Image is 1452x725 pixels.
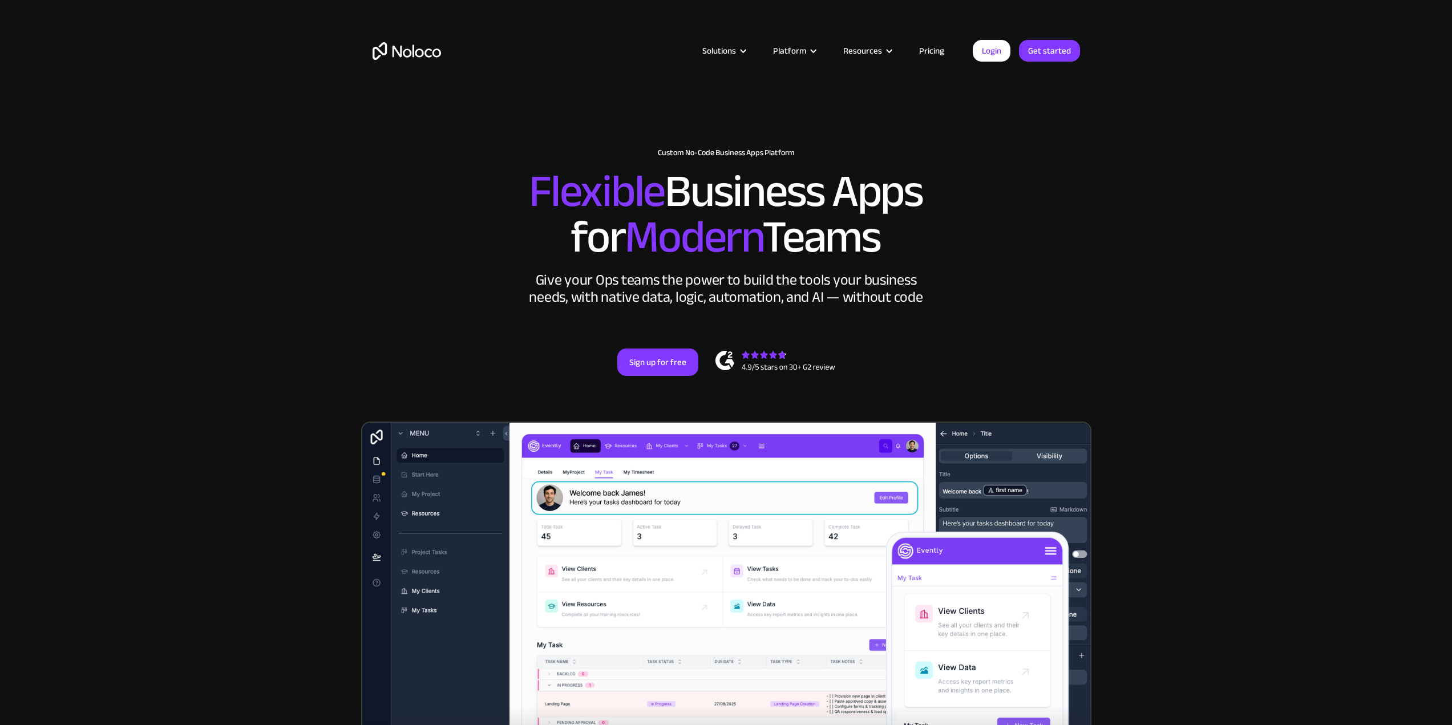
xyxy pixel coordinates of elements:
a: Sign up for free [617,349,698,376]
h2: Business Apps for Teams [373,169,1080,260]
div: Give your Ops teams the power to build the tools your business needs, with native data, logic, au... [527,272,926,306]
a: Pricing [905,43,958,58]
div: Platform [759,43,829,58]
div: Resources [843,43,882,58]
div: Solutions [688,43,759,58]
span: Flexible [529,149,665,234]
div: Platform [773,43,806,58]
a: Get started [1019,40,1080,62]
a: home [373,42,441,60]
div: Solutions [702,43,736,58]
div: Resources [829,43,905,58]
span: Modern [625,195,762,280]
h1: Custom No-Code Business Apps Platform [373,148,1080,157]
a: Login [973,40,1010,62]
